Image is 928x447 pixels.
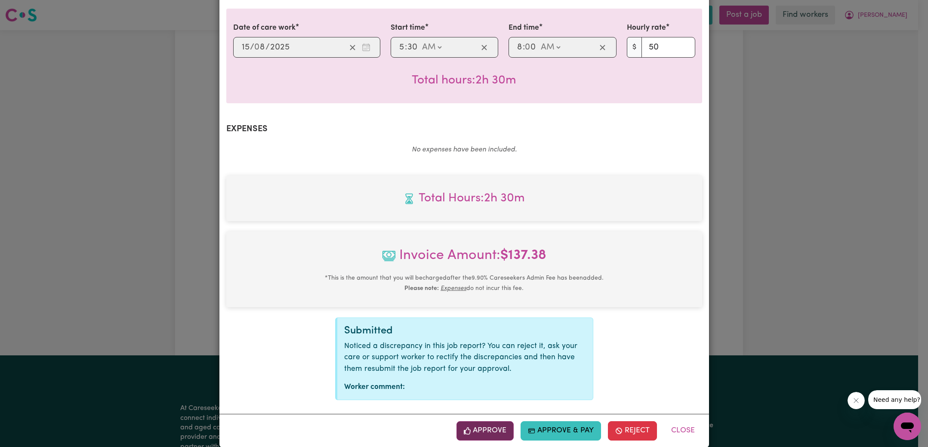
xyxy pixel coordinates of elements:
[404,285,439,292] b: Please note:
[391,22,425,34] label: Start time
[412,146,517,153] em: No expenses have been included.
[521,421,601,440] button: Approve & Pay
[509,22,539,34] label: End time
[233,189,695,207] span: Total hours worked: 2 hours 30 minutes
[407,41,418,54] input: --
[500,249,546,262] b: $ 137.38
[405,43,407,52] span: :
[344,326,393,336] span: Submitted
[344,383,405,391] strong: Worker comment:
[270,41,290,54] input: ----
[254,43,259,52] span: 0
[226,124,702,134] h2: Expenses
[627,37,642,58] span: $
[523,43,525,52] span: :
[399,41,405,54] input: --
[233,22,296,34] label: Date of care work
[250,43,254,52] span: /
[456,421,514,440] button: Approve
[265,43,270,52] span: /
[627,22,666,34] label: Hourly rate
[412,74,516,86] span: Total hours worked: 2 hours 30 minutes
[525,43,530,52] span: 0
[359,41,373,54] button: Enter the date of care work
[346,41,359,54] button: Clear date
[608,421,657,440] button: Reject
[525,41,536,54] input: --
[894,413,921,440] iframe: Button to launch messaging window
[325,275,604,292] small: This is the amount that you will be charged after the 9.90 % Careseekers Admin Fee has been added...
[241,41,250,54] input: --
[344,341,586,375] p: Noticed a discrepancy in this job report? You can reject it, ask your care or support worker to r...
[233,245,695,273] span: Invoice Amount:
[441,285,466,292] u: Expenses
[848,392,865,409] iframe: Close message
[255,41,265,54] input: --
[664,421,702,440] button: Close
[868,390,921,409] iframe: Message from company
[517,41,523,54] input: --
